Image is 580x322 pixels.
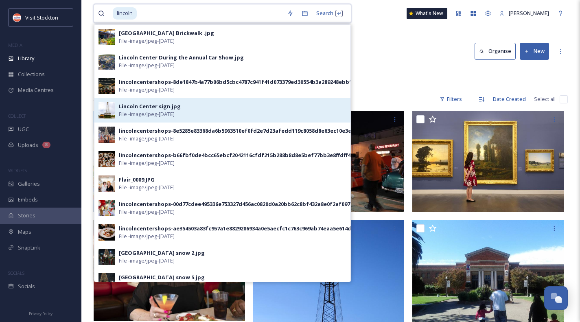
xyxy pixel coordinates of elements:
img: Lincoln%2520Center%2520snow%25205.jpg [98,273,115,289]
img: GTP_FID_VIS-STN-C-4693.tif [94,220,245,321]
span: Embeds [18,196,38,204]
span: SnapLink [18,244,40,252]
img: b66fbf0de4bcc65ebcf2042116cfdf215b288b8d8e5bef77bb3e8ffdff45612e.jpg [98,151,115,167]
div: [GEOGRAPHIC_DATA] snow 5.jpg [119,274,205,281]
button: Organise [475,43,516,59]
span: File - image/jpeg - [DATE] [119,281,175,289]
div: [GEOGRAPHIC_DATA] Brickwalk .jpg [119,29,214,37]
span: Galleries [18,180,40,188]
span: File - image/jpeg - [DATE] [119,232,175,240]
span: Stories [18,212,35,219]
span: WIDGETS [8,167,27,173]
span: File - image/jpeg - [DATE] [119,208,175,216]
span: COLLECT [8,113,26,119]
span: File - image/jpeg - [DATE] [119,37,175,45]
div: lincolncentershops-8e5285e83368da6b5963510ef0fd2e7d23afedd119c8058d8e63ec10e3ed826a.jpg [119,127,377,135]
div: 8 [42,142,50,148]
img: Flair_0009.JPG [98,175,115,192]
span: Collections [18,70,45,78]
span: UGC [18,125,29,133]
img: 00d77cdee495336e753327d456ac0820d0a20bb62c8bf432a8e0f2af097aad4a.jpg [98,200,115,216]
a: What's New [407,8,447,19]
span: File - image/jpeg - [DATE] [119,61,175,69]
div: Date Created [489,91,530,107]
img: GTP_FID_VIS-STN-C-3842.tif [412,111,564,212]
span: 243 file s [94,95,113,103]
div: [GEOGRAPHIC_DATA] snow 2.jpg [119,249,205,257]
span: Library [18,55,34,62]
div: Filters [436,91,466,107]
img: Lincoln%2520Center%2520snow%25202.jpg [98,249,115,265]
a: [PERSON_NAME] [495,5,553,21]
img: Lincoln%2520Center%2520sign.jpg [98,102,115,118]
div: lincolncentershops-b66fbf0de4bcc65ebcf2042116cfdf215b288b8d8e5bef77bb3e8ffdff45612e.jpg [119,151,376,159]
button: Open Chat [544,286,568,310]
img: Lincoln%2520Center%2520During%2520the%2520Annual%2520Car%2520Show.jpg [98,53,115,70]
span: Media Centres [18,86,54,94]
span: File - image/jpeg - [DATE] [119,86,175,94]
span: SOCIALS [8,270,24,276]
span: Uploads [18,141,38,149]
div: lincolncentershops-ae354503a83fc957a1e8829286934a0e5aecfc1c763c969ab74eaa5e614d2661.jpg [119,225,373,232]
a: Organise [475,43,520,59]
button: New [520,43,549,59]
span: Visit Stockton [25,14,58,21]
div: Lincoln Center During the Annual Car Show.jpg [119,54,244,61]
span: Privacy Policy [29,311,53,316]
span: File - image/jpeg - [DATE] [119,110,175,118]
img: 8de1847b4a77b06bd5cbc4787c941f41d073379ed30554b3a289248ebb15a9ca.jpg [98,78,115,94]
img: ae354503a83fc957a1e8829286934a0e5aecfc1c763c969ab74eaa5e614d2661.jpg [98,224,115,241]
span: Socials [18,283,35,290]
img: 8e5285e83368da6b5963510ef0fd2e7d23afedd119c8058d8e63ec10e3ed826a.jpg [98,127,115,143]
div: Search [312,5,347,21]
span: Select all [534,95,556,103]
img: Lincoln%2520Center%2520Brickwalk%2520.jpg [98,29,115,45]
img: Stockton Cambodian Buddhist Temple (Wat Dharmararam) (3).jpg [94,111,245,212]
span: lincoln [113,7,137,19]
img: unnamed.jpeg [13,13,21,22]
a: Privacy Policy [29,308,53,318]
div: lincolncentershops-8de1847b4a77b06bd5cbc4787c941f41d073379ed30554b3a289248ebb15a9ca.jpg [119,78,378,86]
div: Flair_0009.JPG [119,176,155,184]
span: MEDIA [8,42,22,48]
span: File - image/jpeg - [DATE] [119,159,175,167]
span: Maps [18,228,31,236]
span: File - image/jpeg - [DATE] [119,257,175,265]
div: lincolncentershops-00d77cdee495336e753327d456ac0820d0a20bb62c8bf432a8e0f2af097aad4a.jpg [119,200,377,208]
span: [PERSON_NAME] [509,9,549,17]
span: File - image/jpeg - [DATE] [119,184,175,191]
div: Lincoln Center sign.jpg [119,103,181,110]
span: File - image/jpeg - [DATE] [119,135,175,142]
